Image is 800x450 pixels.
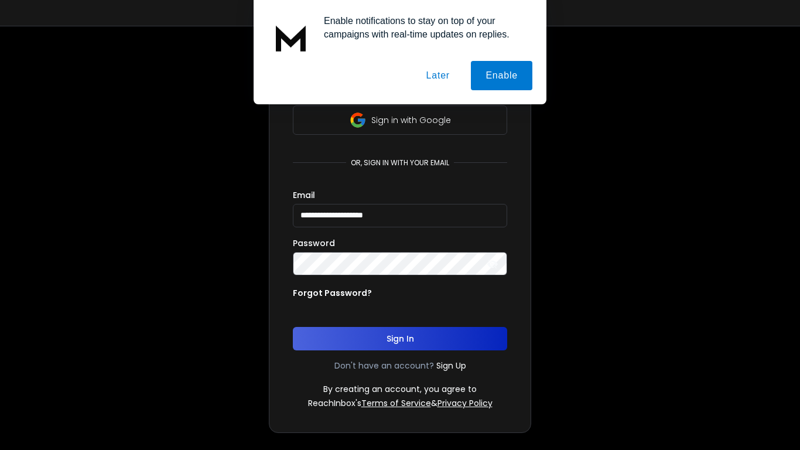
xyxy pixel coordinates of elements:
[471,61,532,90] button: Enable
[293,327,507,350] button: Sign In
[293,191,315,199] label: Email
[437,397,493,409] a: Privacy Policy
[436,360,466,371] a: Sign Up
[411,61,464,90] button: Later
[308,397,493,409] p: ReachInbox's &
[371,114,451,126] p: Sign in with Google
[361,397,431,409] a: Terms of Service
[268,14,314,61] img: notification icon
[293,239,335,247] label: Password
[323,383,477,395] p: By creating an account, you agree to
[334,360,434,371] p: Don't have an account?
[293,287,372,299] p: Forgot Password?
[293,105,507,135] button: Sign in with Google
[346,158,454,168] p: or, sign in with your email
[314,14,532,41] div: Enable notifications to stay on top of your campaigns with real-time updates on replies.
